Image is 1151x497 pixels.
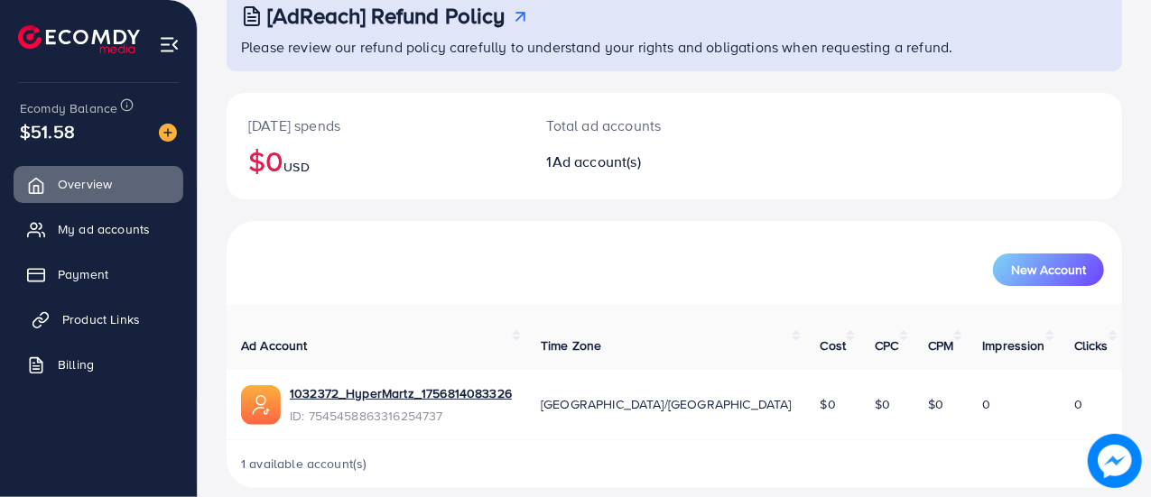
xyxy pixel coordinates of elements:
[283,158,309,176] span: USD
[241,36,1111,58] p: Please review our refund policy carefully to understand your rights and obligations when requesti...
[241,385,281,425] img: ic-ads-acc.e4c84228.svg
[875,395,890,413] span: $0
[541,336,601,354] span: Time Zone
[58,265,108,283] span: Payment
[541,395,792,413] span: [GEOGRAPHIC_DATA]/[GEOGRAPHIC_DATA]
[159,34,180,55] img: menu
[290,384,512,402] a: 1032372_HyperMartz_1756814083326
[14,211,183,247] a: My ad accounts
[18,25,140,53] img: logo
[241,336,308,354] span: Ad Account
[14,166,183,202] a: Overview
[20,118,75,144] span: $51.58
[14,346,183,382] a: Billing
[248,143,504,178] h2: $0
[159,124,177,142] img: image
[875,336,898,354] span: CPC
[928,336,953,354] span: CPM
[267,3,506,29] h3: [AdReach] Refund Policy
[547,153,728,170] h2: 1
[58,220,150,238] span: My ad accounts
[1074,395,1082,413] span: 0
[552,152,641,171] span: Ad account(s)
[241,455,367,473] span: 1 available account(s)
[1074,336,1109,354] span: Clicks
[14,256,183,292] a: Payment
[14,301,183,337] a: Product Links
[928,395,943,413] span: $0
[547,115,728,136] p: Total ad accounts
[821,395,836,413] span: $0
[982,395,990,413] span: 0
[58,355,94,373] span: Billing
[821,336,847,354] span: Cost
[290,407,512,425] span: ID: 7545458863316254737
[20,99,117,117] span: Ecomdy Balance
[993,253,1104,286] button: New Account
[62,310,140,328] span: Product Links
[248,115,504,136] p: [DATE] spends
[1088,434,1142,488] img: image
[58,175,112,193] span: Overview
[1011,263,1086,276] span: New Account
[982,336,1045,354] span: Impression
